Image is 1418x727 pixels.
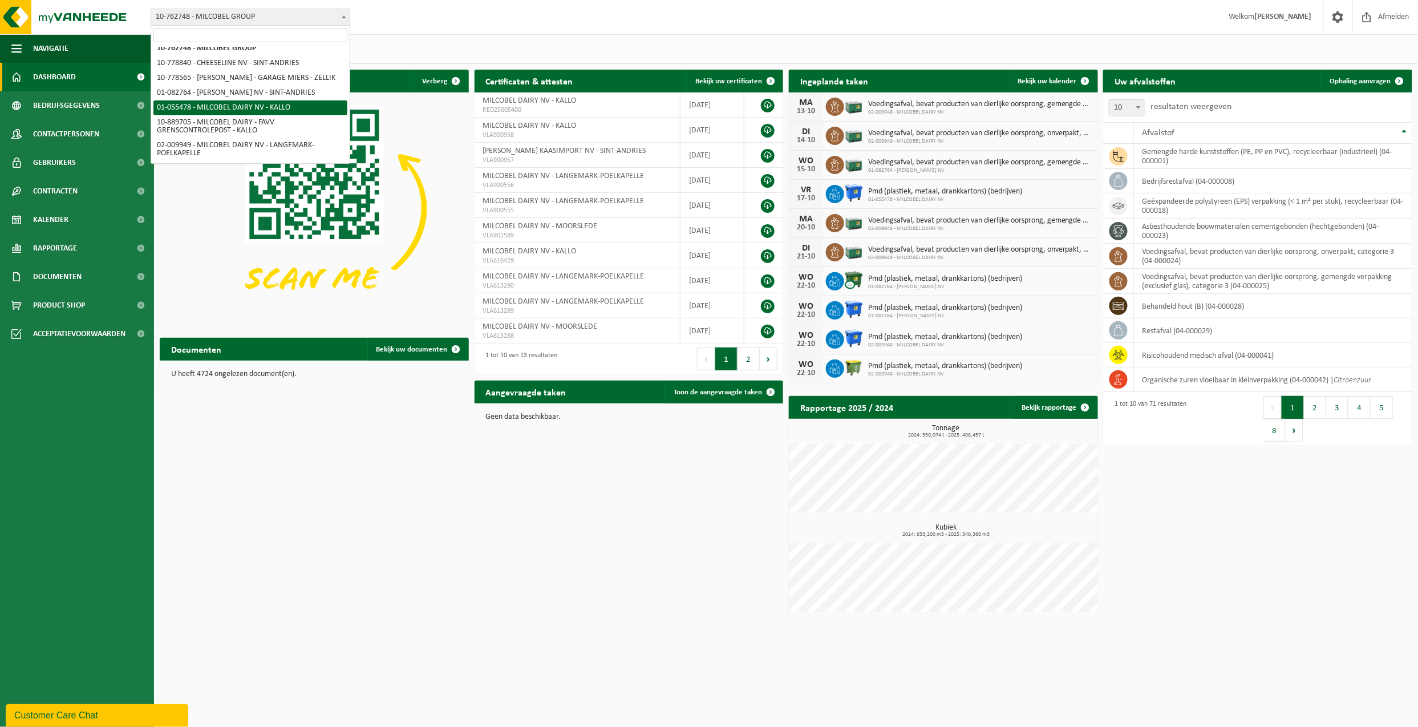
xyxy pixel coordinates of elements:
span: VLA613288 [483,332,671,341]
h2: Aangevraagde taken [475,381,578,403]
span: Documenten [33,262,82,291]
a: Bekijk uw certificaten [686,70,782,92]
span: Rapportage [33,234,77,262]
i: Citroenzuur [1334,376,1372,385]
span: MILCOBEL DAIRY NV - LANGEMARK-POELKAPELLE [483,172,645,180]
span: 02-009949 - MILCOBEL DAIRY NV [868,138,1092,145]
div: MA [795,215,817,224]
span: [PERSON_NAME] KAASIMPORT NV - SINT-ANDRIES [483,147,646,155]
button: 4 [1348,396,1371,419]
span: MILCOBEL DAIRY NV - KALLO [483,247,577,256]
td: [DATE] [680,92,744,118]
span: VLA613289 [483,306,671,316]
a: Ophaling aanvragen [1321,70,1411,92]
span: MILCOBEL DAIRY NV - KALLO [483,122,577,130]
td: [DATE] [680,118,744,143]
span: Bekijk uw certificaten [695,78,762,85]
span: MILCOBEL DAIRY NV - MOORSLEDE [483,322,598,331]
img: WB-1100-HPE-BE-01 [844,300,864,319]
a: Toon de aangevraagde taken [665,381,782,403]
span: MILCOBEL DAIRY NV - LANGEMARK-POELKAPELLE [483,297,645,306]
img: WB-1100-HPE-GN-50 [844,358,864,377]
span: Product Shop [33,291,85,320]
span: 01-082764 - [PERSON_NAME] NV [868,167,1092,174]
span: Pmd (plastiek, metaal, drankkartons) (bedrijven) [868,187,1022,196]
span: Voedingsafval, bevat producten van dierlijke oorsprong, onverpakt, categorie 3 [868,129,1092,138]
span: Navigatie [33,34,68,63]
span: VLA901589 [483,231,671,240]
div: 14-10 [795,136,817,144]
strong: [PERSON_NAME] [1255,13,1312,21]
span: RED25005400 [483,106,671,115]
div: 22-10 [795,311,817,319]
span: MILCOBEL DAIRY NV - KALLO [483,96,577,105]
img: PB-LB-0680-HPE-GN-01 [844,125,864,144]
span: 02-009948 - MILCOBEL DAIRY NV [868,342,1022,349]
a: Bekijk uw kalender [1009,70,1097,92]
span: MILCOBEL DAIRY NV - LANGEMARK-POELKAPELLE [483,197,645,205]
span: VLA900556 [483,181,671,190]
td: [DATE] [680,218,744,243]
span: Bekijk uw kalender [1018,78,1077,85]
span: Voedingsafval, bevat producten van dierlijke oorsprong, onverpakt, categorie 3 [868,245,1092,255]
span: 02-009948 - MILCOBEL DAIRY NV [868,371,1022,378]
div: 17-10 [795,195,817,203]
span: Kalender [33,205,68,234]
td: [DATE] [680,243,744,268]
span: VLA900555 [483,206,671,215]
div: 22-10 [795,369,817,377]
div: 13-10 [795,107,817,115]
span: 02-009948 - MILCOBEL DAIRY NV [868,225,1092,232]
span: Toon de aangevraagde taken [674,389,762,396]
td: [DATE] [680,143,744,168]
div: WO [795,302,817,311]
td: [DATE] [680,318,744,344]
span: Bekijk uw documenten [376,346,448,353]
div: WO [795,273,817,282]
button: Previous [1263,396,1282,419]
div: VR [795,185,817,195]
td: [DATE] [680,193,744,218]
button: Previous [697,348,715,370]
div: 1 tot 10 van 13 resultaten [480,346,558,371]
div: 15-10 [795,165,817,173]
span: Pmd (plastiek, metaal, drankkartons) (bedrijven) [868,362,1022,371]
td: [DATE] [680,293,744,318]
li: 02-009949 - MILCOBEL DAIRY NV - LANGEMARK-POELKAPELLE [153,138,347,161]
li: 10-889705 - MILCOBEL DAIRY - FAVV GRENSCONTROLEPOST - KALLO [153,115,347,138]
td: gemengde harde kunststoffen (PE, PP en PVC), recycleerbaar (industrieel) (04-000001) [1134,144,1412,169]
span: 01-082764 - [PERSON_NAME] NV [868,284,1022,290]
div: 21-10 [795,253,817,261]
img: PB-LB-0680-HPE-GN-01 [844,212,864,232]
button: 1 [715,348,738,370]
span: Pmd (plastiek, metaal, drankkartons) (bedrijven) [868,333,1022,342]
div: 22-10 [795,282,817,290]
span: Pmd (plastiek, metaal, drankkartons) (bedrijven) [868,274,1022,284]
span: Voedingsafval, bevat producten van dierlijke oorsprong, gemengde verpakking (exc... [868,100,1092,109]
button: 1 [1282,396,1304,419]
td: behandeld hout (B) (04-000028) [1134,294,1412,318]
button: 2 [1304,396,1326,419]
iframe: chat widget [6,702,191,727]
td: organische zuren vloeibaar in kleinverpakking (04-000042) | [1134,367,1412,392]
td: geëxpandeerde polystyreen (EPS) verpakking (< 1 m² per stuk), recycleerbaar (04-000018) [1134,193,1412,219]
td: risicohoudend medisch afval (04-000041) [1134,343,1412,367]
div: 22-10 [795,340,817,348]
span: Ophaling aanvragen [1330,78,1391,85]
span: Voedingsafval, bevat producten van dierlijke oorsprong, gemengde verpakking (exc... [868,158,1092,167]
span: Pmd (plastiek, metaal, drankkartons) (bedrijven) [868,304,1022,313]
span: 02-009948 - MILCOBEL DAIRY NV [868,109,1092,116]
span: 10-762748 - MILCOBEL GROUP [151,9,350,26]
span: Afvalstof [1142,128,1175,138]
span: VLA613290 [483,281,671,290]
label: resultaten weergeven [1150,102,1231,111]
h2: Rapportage 2025 / 2024 [789,396,905,418]
td: restafval (04-000029) [1134,318,1412,343]
li: 01-055478 - MILCOBEL DAIRY NV - KALLO [153,100,347,115]
span: VLA900958 [483,131,671,140]
button: Next [760,348,777,370]
h2: Documenten [160,338,233,360]
span: 01-055478 - MILCOBEL DAIRY NV [868,196,1022,203]
button: Next [1286,419,1303,442]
